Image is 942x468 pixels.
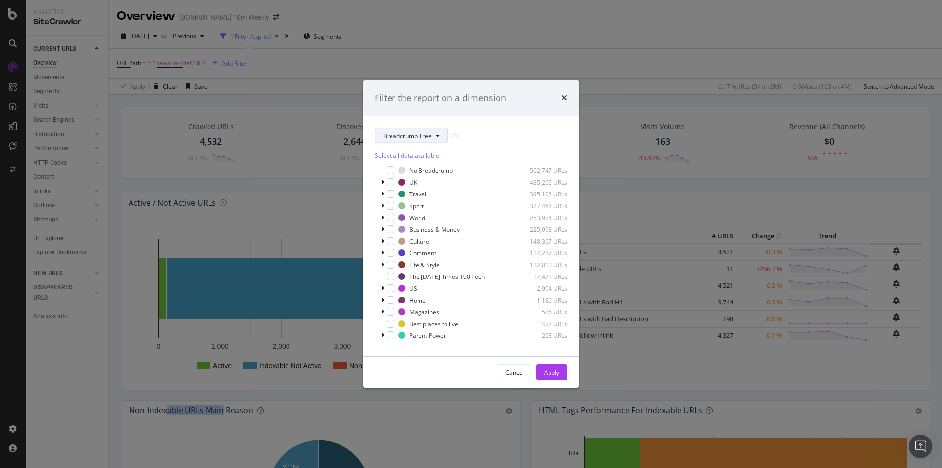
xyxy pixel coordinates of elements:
div: UK [409,178,417,187]
div: 1,180 URLs [519,296,567,304]
div: Open Intercom Messenger [909,435,932,458]
button: Apply [536,364,567,380]
div: 112,010 URLs [519,261,567,269]
button: Breadcrumb Tree [375,128,448,143]
div: 203 URLs [519,331,567,340]
div: Comment [409,249,436,257]
button: Cancel [497,364,532,380]
div: times [561,92,567,105]
div: World [409,214,425,222]
div: 253,974 URLs [519,214,567,222]
div: 225,098 URLs [519,225,567,234]
div: Business & Money [409,225,460,234]
div: The [DATE] Times 100 Tech [409,273,485,281]
div: 477 URLs [519,320,567,328]
div: US [409,284,417,293]
div: Parent Power [409,331,446,340]
div: 576 URLs [519,308,567,316]
div: Best places to live [409,320,458,328]
div: Home [409,296,426,304]
div: 17,471 URLs [519,273,567,281]
span: Breadcrumb Tree [383,132,432,140]
div: Culture [409,237,429,246]
div: Cancel [505,368,524,377]
div: Sport [409,202,424,210]
div: Magazines [409,308,439,316]
div: 2,994 URLs [519,284,567,293]
div: modal [363,80,579,388]
div: 485,295 URLs [519,178,567,187]
div: Travel [409,190,426,198]
div: 562,747 URLs [519,166,567,175]
div: Apply [544,368,559,377]
div: No Breadcrumb [409,166,453,175]
div: 395,106 URLs [519,190,567,198]
div: Filter the report on a dimension [375,92,506,105]
div: Select all data available [375,151,567,160]
div: 148,367 URLs [519,237,567,246]
div: 327,463 URLs [519,202,567,210]
div: Life & Style [409,261,440,269]
div: 114,237 URLs [519,249,567,257]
